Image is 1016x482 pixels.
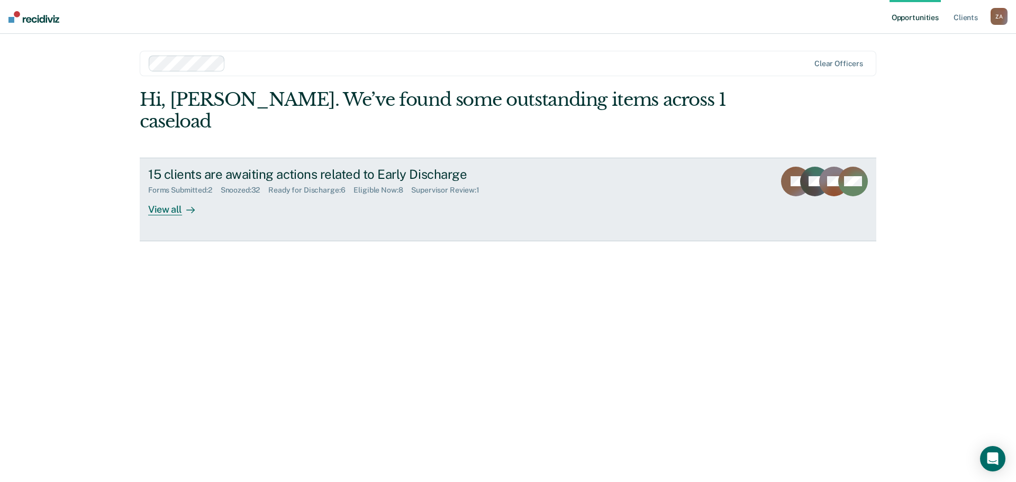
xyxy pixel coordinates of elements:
[411,186,487,195] div: Supervisor Review : 1
[991,8,1008,25] button: ZA
[353,186,411,195] div: Eligible Now : 8
[221,186,269,195] div: Snoozed : 32
[140,158,876,241] a: 15 clients are awaiting actions related to Early DischargeForms Submitted:2Snoozed:32Ready for Di...
[980,446,1005,471] div: Open Intercom Messenger
[268,186,353,195] div: Ready for Discharge : 6
[8,11,59,23] img: Recidiviz
[148,195,207,215] div: View all
[148,167,520,182] div: 15 clients are awaiting actions related to Early Discharge
[148,186,221,195] div: Forms Submitted : 2
[140,89,729,132] div: Hi, [PERSON_NAME]. We’ve found some outstanding items across 1 caseload
[814,59,863,68] div: Clear officers
[991,8,1008,25] div: Z A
